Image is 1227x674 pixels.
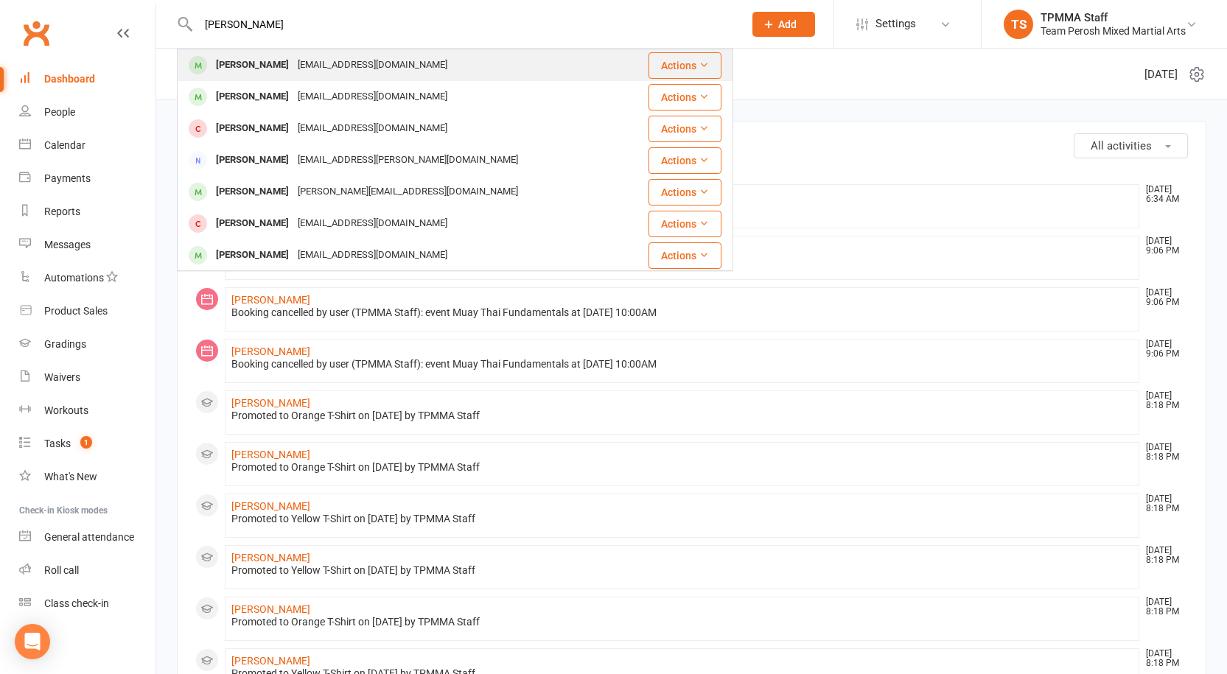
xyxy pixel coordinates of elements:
[1139,185,1187,204] time: [DATE] 6:34 AM
[231,294,310,306] a: [PERSON_NAME]
[19,228,155,261] a: Messages
[1139,236,1187,256] time: [DATE] 9:06 PM
[231,358,1133,371] div: Booking cancelled by user (TPMMA Staff): event Muay Thai Fundamentals at [DATE] 10:00AM
[19,63,155,96] a: Dashboard
[44,438,71,449] div: Tasks
[231,397,310,409] a: [PERSON_NAME]
[44,73,95,85] div: Dashboard
[231,552,310,564] a: [PERSON_NAME]
[1139,443,1187,462] time: [DATE] 8:18 PM
[1004,10,1033,39] div: TS
[649,116,721,142] button: Actions
[44,404,88,416] div: Workouts
[293,150,522,171] div: [EMAIL_ADDRESS][PERSON_NAME][DOMAIN_NAME]
[44,239,91,250] div: Messages
[44,172,91,184] div: Payments
[212,181,293,203] div: [PERSON_NAME]
[44,597,109,609] div: Class check-in
[649,211,721,237] button: Actions
[44,272,104,284] div: Automations
[752,12,815,37] button: Add
[1144,66,1178,83] span: [DATE]
[1074,133,1188,158] button: All activities
[1139,391,1187,410] time: [DATE] 8:18 PM
[19,162,155,195] a: Payments
[44,206,80,217] div: Reports
[293,86,452,108] div: [EMAIL_ADDRESS][DOMAIN_NAME]
[212,150,293,171] div: [PERSON_NAME]
[44,139,85,151] div: Calendar
[19,460,155,494] a: What's New
[231,564,1133,577] div: Promoted to Yellow T-Shirt on [DATE] by TPMMA Staff
[1139,597,1187,617] time: [DATE] 8:18 PM
[44,338,86,350] div: Gradings
[231,500,310,512] a: [PERSON_NAME]
[231,461,1133,474] div: Promoted to Orange T-Shirt on [DATE] by TPMMA Staff
[44,564,79,576] div: Roll call
[649,147,721,174] button: Actions
[293,213,452,234] div: [EMAIL_ADDRESS][DOMAIN_NAME]
[649,52,721,79] button: Actions
[1139,494,1187,513] time: [DATE] 8:18 PM
[19,521,155,554] a: General attendance kiosk mode
[19,427,155,460] a: Tasks 1
[649,242,721,269] button: Actions
[231,345,310,357] a: [PERSON_NAME]
[212,245,293,266] div: [PERSON_NAME]
[44,531,134,543] div: General attendance
[19,394,155,427] a: Workouts
[19,295,155,328] a: Product Sales
[231,655,310,667] a: [PERSON_NAME]
[19,129,155,162] a: Calendar
[1139,288,1187,307] time: [DATE] 9:06 PM
[293,55,452,76] div: [EMAIL_ADDRESS][DOMAIN_NAME]
[44,371,80,383] div: Waivers
[19,96,155,129] a: People
[1041,24,1186,38] div: Team Perosh Mixed Martial Arts
[19,195,155,228] a: Reports
[44,305,108,317] div: Product Sales
[194,14,733,35] input: Search...
[15,624,50,659] div: Open Intercom Messenger
[212,55,293,76] div: [PERSON_NAME]
[1139,340,1187,359] time: [DATE] 9:06 PM
[649,84,721,110] button: Actions
[649,179,721,206] button: Actions
[778,18,797,30] span: Add
[231,306,1133,319] div: Booking cancelled by user (TPMMA Staff): event Muay Thai Fundamentals at [DATE] 10:00AM
[19,361,155,394] a: Waivers
[231,410,1133,422] div: Promoted to Orange T-Shirt on [DATE] by TPMMA Staff
[19,587,155,620] a: Class kiosk mode
[1091,139,1152,152] span: All activities
[1139,546,1187,565] time: [DATE] 8:18 PM
[44,106,75,118] div: People
[212,86,293,108] div: [PERSON_NAME]
[44,471,97,482] div: What's New
[293,118,452,139] div: [EMAIL_ADDRESS][DOMAIN_NAME]
[293,181,522,203] div: [PERSON_NAME][EMAIL_ADDRESS][DOMAIN_NAME]
[212,118,293,139] div: [PERSON_NAME]
[18,15,55,52] a: Clubworx
[231,513,1133,525] div: Promoted to Yellow T-Shirt on [DATE] by TPMMA Staff
[19,554,155,587] a: Roll call
[212,213,293,234] div: [PERSON_NAME]
[875,7,916,41] span: Settings
[80,436,92,449] span: 1
[231,449,310,460] a: [PERSON_NAME]
[19,328,155,361] a: Gradings
[1041,11,1186,24] div: TPMMA Staff
[19,261,155,295] a: Automations
[1139,649,1187,668] time: [DATE] 8:18 PM
[293,245,452,266] div: [EMAIL_ADDRESS][DOMAIN_NAME]
[231,603,310,615] a: [PERSON_NAME]
[231,616,1133,628] div: Promoted to Orange T-Shirt on [DATE] by TPMMA Staff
